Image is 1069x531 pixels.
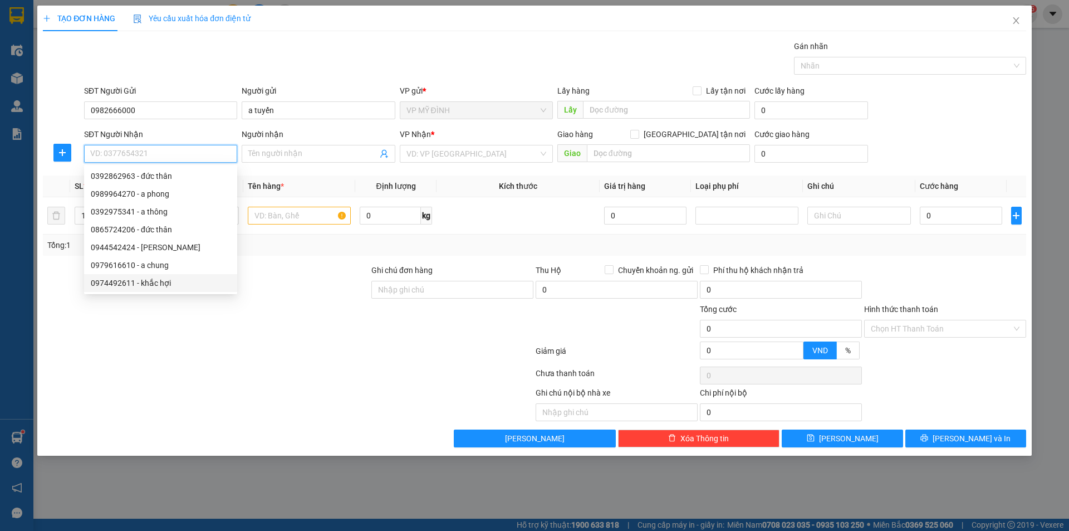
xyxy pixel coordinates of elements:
span: close [1012,16,1021,25]
span: % [845,346,851,355]
div: Giảm giá [534,345,699,364]
div: Người gửi [242,85,395,97]
img: logo [6,60,12,115]
span: kg [421,207,432,225]
input: VD: Bàn, Ghế [248,207,351,225]
span: Lấy [557,101,583,119]
span: plus [43,14,51,22]
div: 0979616610 - a chung [84,256,237,274]
span: printer [920,434,928,443]
span: SL [75,182,84,191]
span: [PERSON_NAME] [505,432,565,445]
span: Tên hàng [248,182,284,191]
button: delete [47,207,65,225]
div: 0974492611 - khắc hợi [91,277,231,289]
label: Cước giao hàng [754,130,810,139]
label: Cước lấy hàng [754,86,805,95]
div: SĐT Người Gửi [84,85,237,97]
span: VP MỸ ĐÌNH [406,102,546,119]
div: SĐT Người Nhận [84,128,237,140]
div: Tổng: 1 [47,239,413,251]
div: 0944542424 - tiến hải [84,238,237,256]
img: icon [133,14,142,23]
span: Lấy tận nơi [702,85,750,97]
div: 0865724206 - đức thân [84,221,237,238]
input: Dọc đường [583,101,750,119]
span: [PERSON_NAME] [819,432,879,445]
span: Kích thước [499,182,537,191]
strong: CHUYỂN PHÁT NHANH AN PHÚ QUÝ [14,9,95,45]
button: save[PERSON_NAME] [782,430,903,447]
div: 0989964270 - a phong [91,188,231,200]
div: Người nhận [242,128,395,140]
input: Dọc đường [587,144,750,162]
div: 0974492611 - khắc hợi [84,274,237,292]
span: Giá trị hàng [604,182,645,191]
span: Thu Hộ [536,266,561,275]
div: 0865724206 - đức thân [91,223,231,236]
th: Ghi chú [803,176,915,197]
label: Hình thức thanh toán [864,305,938,314]
input: Cước lấy hàng [754,101,868,119]
span: Phí thu hộ khách nhận trả [709,264,808,276]
div: Chưa thanh toán [534,367,699,387]
span: save [807,434,815,443]
label: Ghi chú đơn hàng [371,266,433,275]
div: 0989964270 - a phong [84,185,237,203]
div: 0392975341 - a thông [91,206,231,218]
div: 0392862963 - đức thân [91,170,231,182]
span: Giao hàng [557,130,593,139]
span: [GEOGRAPHIC_DATA] tận nơi [639,128,750,140]
span: plus [54,148,71,157]
span: VND [812,346,828,355]
button: plus [53,144,71,162]
div: 0979616610 - a chung [91,259,231,271]
div: VP gửi [400,85,553,97]
div: 0392975341 - a thông [84,203,237,221]
span: Xóa Thông tin [680,432,729,445]
input: Ghi Chú [807,207,910,225]
input: 0 [604,207,687,225]
div: Ghi chú nội bộ nhà xe [536,387,698,403]
label: Gán nhãn [794,42,828,51]
button: plus [1011,207,1022,225]
button: Close [1001,6,1032,37]
button: [PERSON_NAME] [454,430,616,447]
span: Lấy hàng [557,86,590,95]
div: 0944542424 - [PERSON_NAME] [91,241,231,254]
span: Chuyển khoản ng. gửi [614,264,698,276]
input: Nhập ghi chú [536,403,698,421]
span: user-add [380,149,389,158]
input: Cước giao hàng [754,145,868,163]
button: deleteXóa Thông tin [618,430,780,447]
span: VP Nhận [400,130,431,139]
button: printer[PERSON_NAME] và In [905,430,1026,447]
input: Ghi chú đơn hàng [371,281,533,299]
span: delete [668,434,676,443]
span: TẠO ĐƠN HÀNG [43,14,115,23]
span: plus [1012,211,1021,220]
span: [PERSON_NAME] và In [933,432,1011,445]
span: Định lượng [376,182,415,191]
div: 0392862963 - đức thân [84,167,237,185]
span: Yêu cầu xuất hóa đơn điện tử [133,14,251,23]
div: Chi phí nội bộ [700,387,862,403]
span: Giao [557,144,587,162]
span: [GEOGRAPHIC_DATA], [GEOGRAPHIC_DATA] ↔ [GEOGRAPHIC_DATA] [13,47,96,85]
span: Tổng cước [700,305,737,314]
span: Cước hàng [920,182,958,191]
th: Loại phụ phí [691,176,803,197]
